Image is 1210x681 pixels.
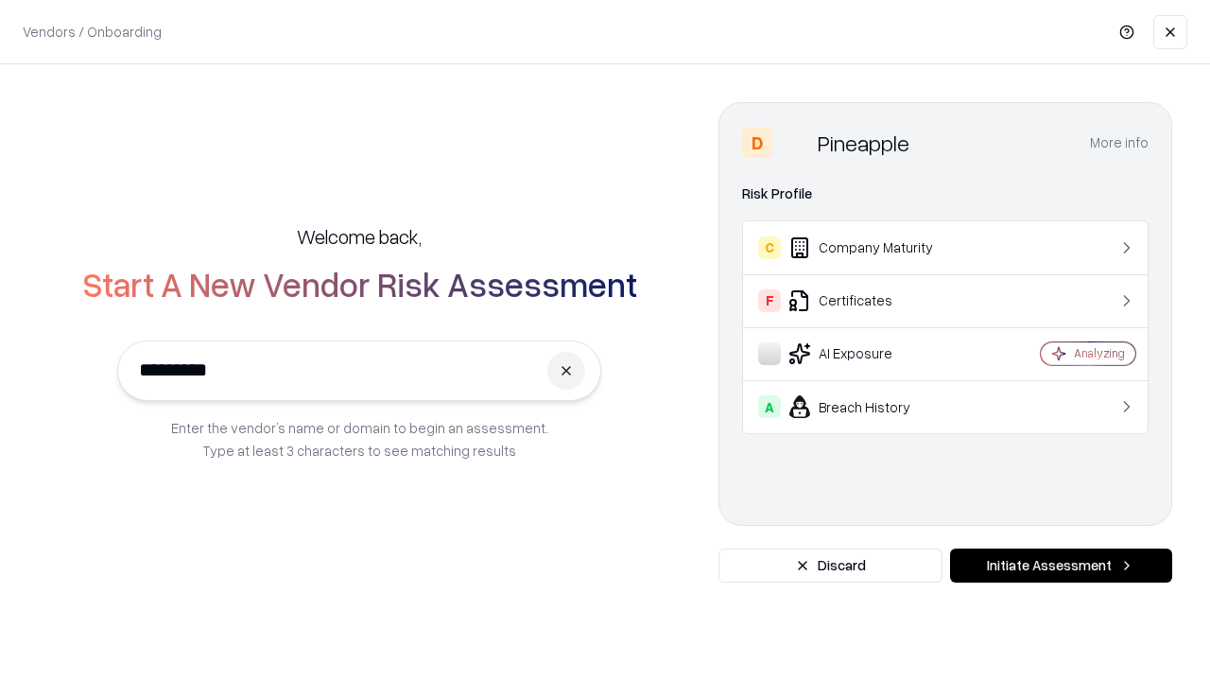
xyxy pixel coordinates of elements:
[82,265,637,303] h2: Start A New Vendor Risk Assessment
[950,549,1172,583] button: Initiate Assessment
[758,236,781,259] div: C
[758,236,984,259] div: Company Maturity
[742,183,1149,205] div: Risk Profile
[23,22,162,42] p: Vendors / Onboarding
[1074,345,1125,361] div: Analyzing
[1090,126,1149,160] button: More info
[297,223,422,250] h5: Welcome back,
[758,395,984,418] div: Breach History
[758,395,781,418] div: A
[758,289,781,312] div: F
[818,128,909,158] div: Pineapple
[780,128,810,158] img: Pineapple
[742,128,772,158] div: D
[758,342,984,365] div: AI Exposure
[171,416,548,462] p: Enter the vendor’s name or domain to begin an assessment. Type at least 3 characters to see match...
[758,289,984,312] div: Certificates
[718,549,942,583] button: Discard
